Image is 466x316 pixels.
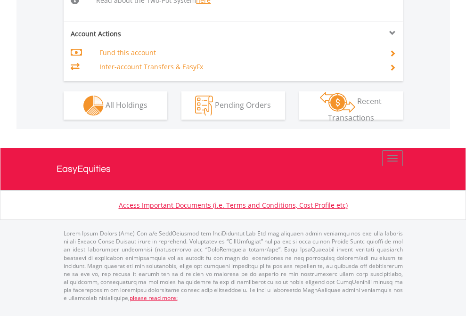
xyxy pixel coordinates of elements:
button: Pending Orders [181,91,285,120]
td: Fund this account [99,46,378,60]
button: Recent Transactions [299,91,403,120]
td: Inter-account Transfers & EasyFx [99,60,378,74]
p: Lorem Ipsum Dolors (Ame) Con a/e SeddOeiusmod tem InciDiduntut Lab Etd mag aliquaen admin veniamq... [64,229,403,302]
a: EasyEquities [57,148,410,190]
div: Account Actions [64,29,233,39]
img: pending_instructions-wht.png [195,96,213,116]
img: transactions-zar-wht.png [320,92,355,113]
span: All Holdings [106,99,147,110]
a: please read more: [130,294,178,302]
img: holdings-wht.png [83,96,104,116]
span: Pending Orders [215,99,271,110]
button: All Holdings [64,91,167,120]
a: Access Important Documents (i.e. Terms and Conditions, Cost Profile etc) [119,201,348,210]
